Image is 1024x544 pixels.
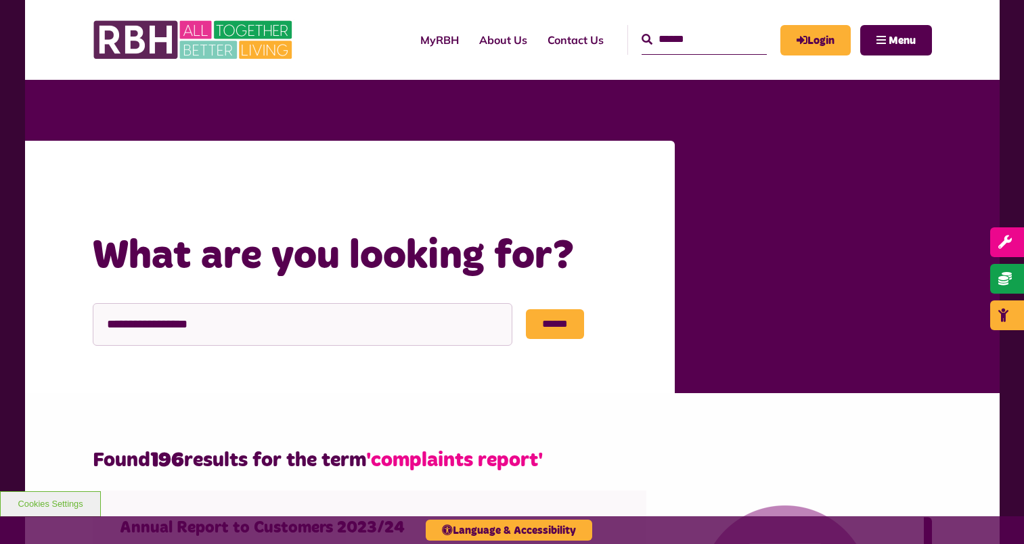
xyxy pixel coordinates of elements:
[780,25,851,55] a: MyRBH
[93,447,932,474] h2: Found results for the term
[366,450,543,470] span: 'complaints report'
[171,179,204,194] a: Home
[963,483,1024,544] iframe: Netcall Web Assistant for live chat
[93,230,648,283] h1: What are you looking for?
[889,35,916,46] span: Menu
[93,14,296,66] img: RBH
[426,520,592,541] button: Language & Accessibility
[537,22,614,58] a: Contact Us
[150,450,184,470] strong: 196
[410,22,469,58] a: MyRBH
[222,179,375,194] a: What are you looking for?
[469,22,537,58] a: About Us
[860,25,932,55] button: Navigation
